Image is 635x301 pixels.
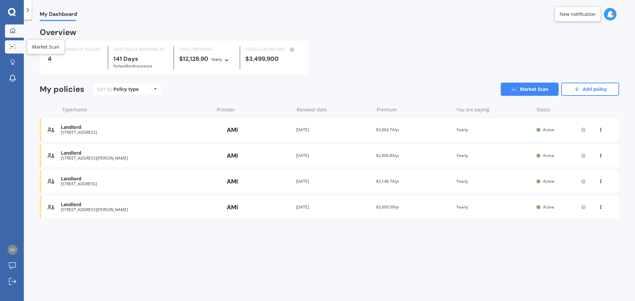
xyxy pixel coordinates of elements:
div: Yearly [456,204,531,210]
img: Landlord [48,204,54,210]
div: Market Scan [32,44,60,50]
a: Add policy [561,83,619,96]
div: My policies [40,85,84,94]
img: Landlord [48,127,54,133]
div: NEXT POLICY RENEWING IN [113,46,168,53]
b: 141 Days [113,55,138,63]
div: Status [536,106,586,113]
img: AMI [216,175,249,188]
span: Active [543,204,554,210]
div: [STREET_ADDRESS] [61,130,211,135]
div: Yearly [456,178,531,185]
div: Sort by: [97,86,139,93]
div: [STREET_ADDRESS][PERSON_NAME] [61,207,211,212]
div: Premium [377,106,451,113]
div: You are paying [456,106,531,113]
div: TOTAL PREMIUMS [179,46,234,53]
img: c2721a4269b98c97093f4d7752543a20 [8,245,18,255]
div: Landlord [61,176,211,182]
span: My Dashboard [40,11,77,20]
div: Yearly [456,152,531,159]
div: Type/name [62,106,211,113]
img: AMI [216,149,249,162]
img: AMI [216,124,249,136]
div: TOTAL NUMBER OF POLICIES [48,46,103,53]
span: $2,906.83/yr [376,153,399,158]
div: Provider [217,106,291,113]
div: $12,128.90 [179,56,234,63]
span: Active [543,153,554,158]
div: Landlord [61,202,211,207]
div: Landlord [61,150,211,156]
a: Market Scan [501,83,559,96]
div: [STREET_ADDRESS][PERSON_NAME] [61,156,211,161]
div: [DATE] [296,152,371,159]
div: Overview [40,29,76,36]
div: TOTAL SUM INSURED [245,46,300,53]
div: [DATE] [296,204,371,210]
img: Landlord [48,178,54,185]
div: Yearly [456,127,531,133]
div: 4 [48,56,103,62]
div: $3,499,900 [245,56,300,62]
div: [DATE] [296,127,371,133]
span: $3,009.59/yr [376,204,399,210]
span: $3,148.74/yr [376,178,399,184]
img: Landlord [48,152,54,159]
div: Landlord [61,125,211,130]
span: Active [543,127,554,132]
span: $3,063.74/yr [376,127,399,132]
div: Policy type [113,86,139,93]
span: for Landlord insurance [113,63,152,69]
div: Yearly [211,56,222,63]
div: [STREET_ADDRESS] [61,182,211,186]
div: Renewal date [297,106,371,113]
span: Active [543,178,554,184]
div: [DATE] [296,178,371,185]
div: New notification [560,11,596,18]
img: AMI [216,201,249,213]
